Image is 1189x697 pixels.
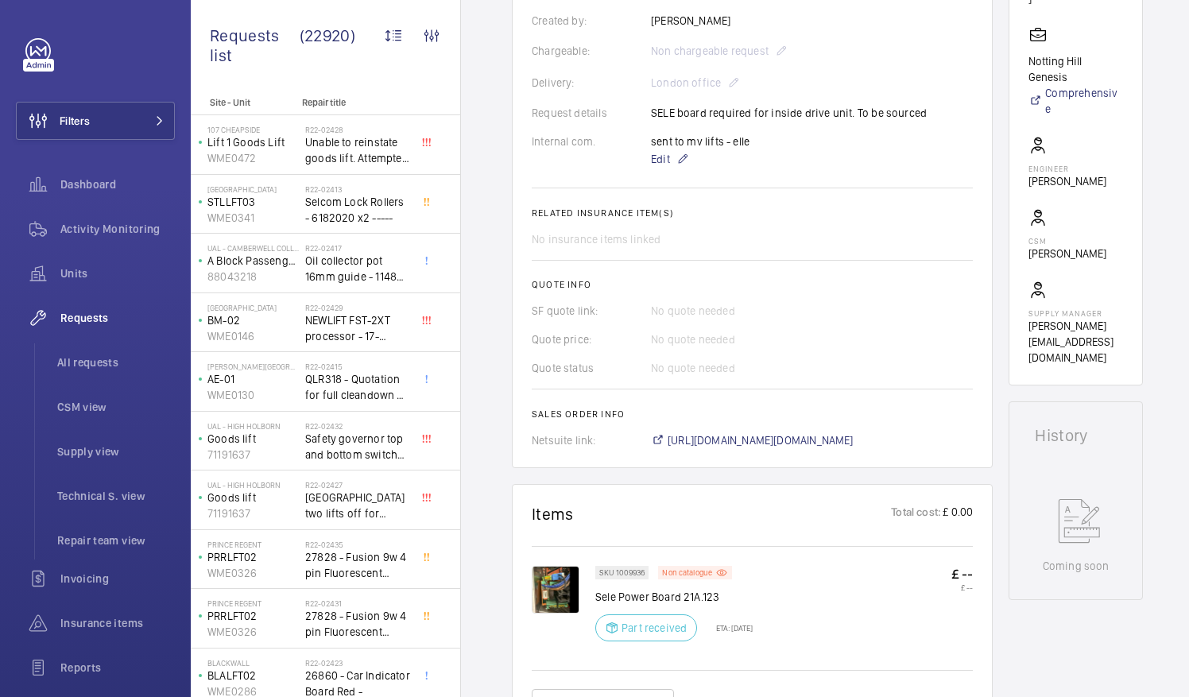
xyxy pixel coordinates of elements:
[305,480,410,490] h2: R22-02427
[207,125,299,134] p: 107 Cheapside
[207,505,299,521] p: 71191637
[305,598,410,608] h2: R22-02431
[207,480,299,490] p: UAL - High Holborn
[651,151,670,167] span: Edit
[60,571,175,587] span: Invoicing
[651,432,854,448] a: [URL][DOMAIN_NAME][DOMAIN_NAME]
[57,532,175,548] span: Repair team view
[207,565,299,581] p: WME0326
[302,97,407,108] p: Repair title
[305,431,410,463] span: Safety governor top and bottom switches not working from an immediate defect. Lift passenger lift...
[1028,318,1123,366] p: [PERSON_NAME][EMAIL_ADDRESS][DOMAIN_NAME]
[532,207,973,219] h2: Related insurance item(s)
[60,221,175,237] span: Activity Monitoring
[207,658,299,668] p: Blackwall
[1028,246,1106,261] p: [PERSON_NAME]
[305,421,410,431] h2: R22-02432
[1028,308,1123,318] p: Supply manager
[60,113,90,129] span: Filters
[1028,173,1106,189] p: [PERSON_NAME]
[16,102,175,140] button: Filters
[207,624,299,640] p: WME0326
[60,615,175,631] span: Insurance items
[305,194,410,226] span: Selcom Lock Rollers - 6182020 x2 -----
[207,253,299,269] p: A Block Passenger Lift 2 (B) L/H
[1028,236,1106,246] p: CSM
[207,150,299,166] p: WME0472
[207,303,299,312] p: [GEOGRAPHIC_DATA]
[305,184,410,194] h2: R22-02413
[57,399,175,415] span: CSM view
[1028,53,1123,85] p: Notting Hill Genesis
[207,387,299,403] p: WME0130
[210,25,300,65] span: Requests list
[305,549,410,581] span: 27828 - Fusion 9w 4 pin Fluorescent Lamp / Bulb - Used on Prince regent lift No2 car top test con...
[532,504,574,524] h1: Items
[207,371,299,387] p: AE-01
[305,125,410,134] h2: R22-02428
[60,265,175,281] span: Units
[305,243,410,253] h2: R22-02417
[207,549,299,565] p: PRRLFT02
[941,504,973,524] p: £ 0.00
[207,210,299,226] p: WME0341
[1043,558,1110,574] p: Coming soon
[207,134,299,150] p: Lift 1 Goods Lift
[207,608,299,624] p: PRRLFT02
[207,421,299,431] p: UAL - High Holborn
[207,328,299,344] p: WME0146
[599,570,645,575] p: SKU 1009936
[532,566,579,614] img: wTAk-W92IaSybkCsTBMRu4lsNtbH0xLfdR4ToJeDj7tO5mny.png
[305,312,410,344] span: NEWLIFT FST-2XT processor - 17-02000003 1021,00 euros x1
[305,540,410,549] h2: R22-02435
[207,362,299,371] p: [PERSON_NAME][GEOGRAPHIC_DATA]
[207,312,299,328] p: BM-02
[57,354,175,370] span: All requests
[668,432,854,448] span: [URL][DOMAIN_NAME][DOMAIN_NAME]
[207,490,299,505] p: Goods lift
[207,431,299,447] p: Goods lift
[891,504,941,524] p: Total cost:
[662,570,712,575] p: Non catalogue
[57,488,175,504] span: Technical S. view
[951,566,973,583] p: £ --
[60,176,175,192] span: Dashboard
[1035,428,1117,443] h1: History
[532,279,973,290] h2: Quote info
[207,668,299,683] p: BLALFT02
[191,97,296,108] p: Site - Unit
[207,243,299,253] p: UAL - Camberwell College of Arts
[305,362,410,371] h2: R22-02415
[207,598,299,608] p: Prince Regent
[207,184,299,194] p: [GEOGRAPHIC_DATA]
[305,658,410,668] h2: R22-02423
[207,447,299,463] p: 71191637
[207,540,299,549] p: Prince Regent
[60,660,175,676] span: Reports
[305,490,410,521] span: [GEOGRAPHIC_DATA] two lifts off for safety governor rope switches at top and bottom. Immediate de...
[305,371,410,403] span: QLR318 - Quotation for full cleandown of lift and motor room at, Workspace, [PERSON_NAME][GEOGRAP...
[707,623,753,633] p: ETA: [DATE]
[305,303,410,312] h2: R22-02429
[1028,85,1123,117] a: Comprehensive
[57,443,175,459] span: Supply view
[622,620,687,636] p: Part received
[951,583,973,592] p: £ --
[207,269,299,285] p: 88043218
[595,589,753,605] p: Sele Power Board 21A.123
[60,310,175,326] span: Requests
[305,608,410,640] span: 27828 - Fusion 9w 4 pin Fluorescent Lamp / Bulb - Used on Prince regent lift No2 car top test con...
[1028,164,1106,173] p: Engineer
[305,253,410,285] span: Oil collector pot 16mm guide - 11482 x2
[305,134,410,166] span: Unable to reinstate goods lift. Attempted to swap control boards with PL2, no difference. Technic...
[207,194,299,210] p: STLLFT03
[532,409,973,420] h2: Sales order info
